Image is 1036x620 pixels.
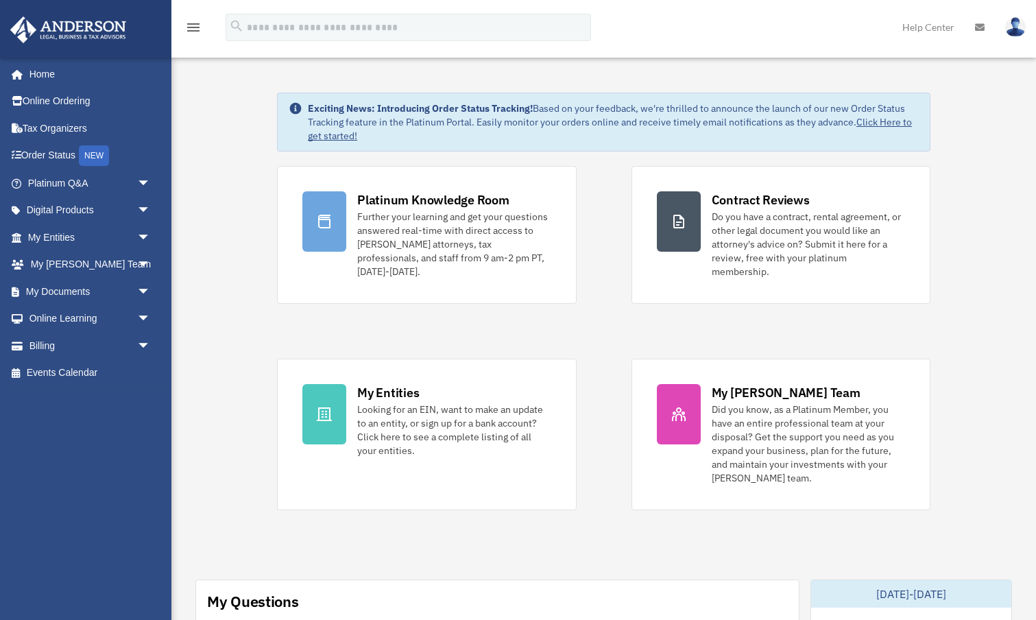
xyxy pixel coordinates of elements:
[10,115,171,142] a: Tax Organizers
[308,102,919,143] div: Based on your feedback, we're thrilled to announce the launch of our new Order Status Tracking fe...
[357,210,551,278] div: Further your learning and get your questions answered real-time with direct access to [PERSON_NAM...
[10,251,171,278] a: My [PERSON_NAME] Teamarrow_drop_down
[712,403,905,485] div: Did you know, as a Platinum Member, you have an entire professional team at your disposal? Get th...
[137,305,165,333] span: arrow_drop_down
[308,116,912,142] a: Click Here to get started!
[712,210,905,278] div: Do you have a contract, rental agreement, or other legal document you would like an attorney's ad...
[137,332,165,360] span: arrow_drop_down
[10,305,171,333] a: Online Learningarrow_drop_down
[357,191,509,208] div: Platinum Knowledge Room
[10,169,171,197] a: Platinum Q&Aarrow_drop_down
[631,359,930,510] a: My [PERSON_NAME] Team Did you know, as a Platinum Member, you have an entire professional team at...
[308,102,533,115] strong: Exciting News: Introducing Order Status Tracking!
[10,88,171,115] a: Online Ordering
[357,403,551,457] div: Looking for an EIN, want to make an update to an entity, or sign up for a bank account? Click her...
[277,166,576,304] a: Platinum Knowledge Room Further your learning and get your questions answered real-time with dire...
[10,278,171,305] a: My Documentsarrow_drop_down
[137,278,165,306] span: arrow_drop_down
[137,197,165,225] span: arrow_drop_down
[207,591,299,612] div: My Questions
[10,224,171,251] a: My Entitiesarrow_drop_down
[6,16,130,43] img: Anderson Advisors Platinum Portal
[185,24,202,36] a: menu
[10,60,165,88] a: Home
[10,332,171,359] a: Billingarrow_drop_down
[137,224,165,252] span: arrow_drop_down
[277,359,576,510] a: My Entities Looking for an EIN, want to make an update to an entity, or sign up for a bank accoun...
[229,19,244,34] i: search
[185,19,202,36] i: menu
[10,359,171,387] a: Events Calendar
[137,169,165,198] span: arrow_drop_down
[631,166,930,304] a: Contract Reviews Do you have a contract, rental agreement, or other legal document you would like...
[712,384,860,401] div: My [PERSON_NAME] Team
[712,191,810,208] div: Contract Reviews
[10,197,171,224] a: Digital Productsarrow_drop_down
[79,145,109,166] div: NEW
[10,142,171,170] a: Order StatusNEW
[1005,17,1026,37] img: User Pic
[357,384,419,401] div: My Entities
[137,251,165,279] span: arrow_drop_down
[811,580,1011,608] div: [DATE]-[DATE]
